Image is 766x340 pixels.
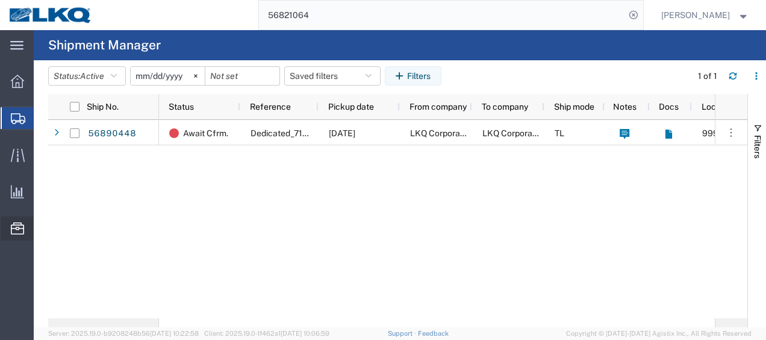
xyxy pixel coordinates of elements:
[48,330,199,337] span: Server: 2025.19.0-b9208248b56
[169,102,194,112] span: Status
[329,128,355,138] span: 10/27/2025
[328,102,374,112] span: Pickup date
[482,128,547,138] span: LKQ Corporation
[250,102,291,112] span: Reference
[87,124,137,143] a: 56890448
[8,6,93,24] img: logo
[87,102,119,112] span: Ship No.
[150,330,199,337] span: [DATE] 10:22:58
[204,330,329,337] span: Client: 2025.19.0-1f462a1
[659,102,679,112] span: Docs
[661,8,730,22] span: Robert Benette
[409,102,467,112] span: From company
[753,135,762,159] span: Filters
[284,66,381,86] button: Saved filters
[566,329,752,339] span: Copyright © [DATE]-[DATE] Agistix Inc., All Rights Reserved
[555,128,564,138] span: TL
[281,330,329,337] span: [DATE] 10:06:59
[259,1,625,30] input: Search for shipment number, reference number
[410,128,475,138] span: LKQ Corporation
[482,102,528,112] span: To company
[554,102,594,112] span: Ship mode
[388,330,418,337] a: Support
[698,70,719,83] div: 1 of 1
[48,30,161,60] h4: Shipment Manager
[251,128,381,138] span: Dedicated_7100_1635_Eng Trans
[613,102,637,112] span: Notes
[183,121,228,146] span: Await Cfrm.
[418,330,449,337] a: Feedback
[48,66,126,86] button: Status:Active
[661,8,750,22] button: [PERSON_NAME]
[385,66,441,86] button: Filters
[131,67,205,85] input: Not set
[702,102,735,112] span: Location
[80,71,104,81] span: Active
[205,67,279,85] input: Not set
